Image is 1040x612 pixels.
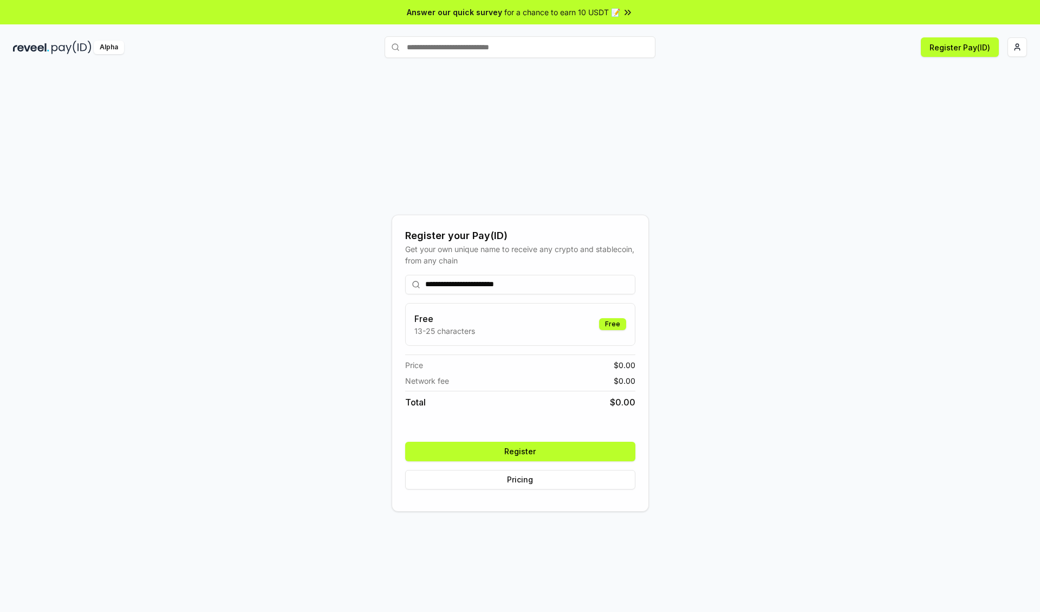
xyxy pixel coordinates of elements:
[614,375,635,386] span: $ 0.00
[921,37,999,57] button: Register Pay(ID)
[405,396,426,409] span: Total
[407,7,502,18] span: Answer our quick survey
[405,442,635,461] button: Register
[405,470,635,489] button: Pricing
[405,228,635,243] div: Register your Pay(ID)
[599,318,626,330] div: Free
[414,312,475,325] h3: Free
[51,41,92,54] img: pay_id
[504,7,620,18] span: for a chance to earn 10 USDT 📝
[405,359,423,371] span: Price
[405,375,449,386] span: Network fee
[94,41,124,54] div: Alpha
[414,325,475,337] p: 13-25 characters
[405,243,635,266] div: Get your own unique name to receive any crypto and stablecoin, from any chain
[614,359,635,371] span: $ 0.00
[610,396,635,409] span: $ 0.00
[13,41,49,54] img: reveel_dark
